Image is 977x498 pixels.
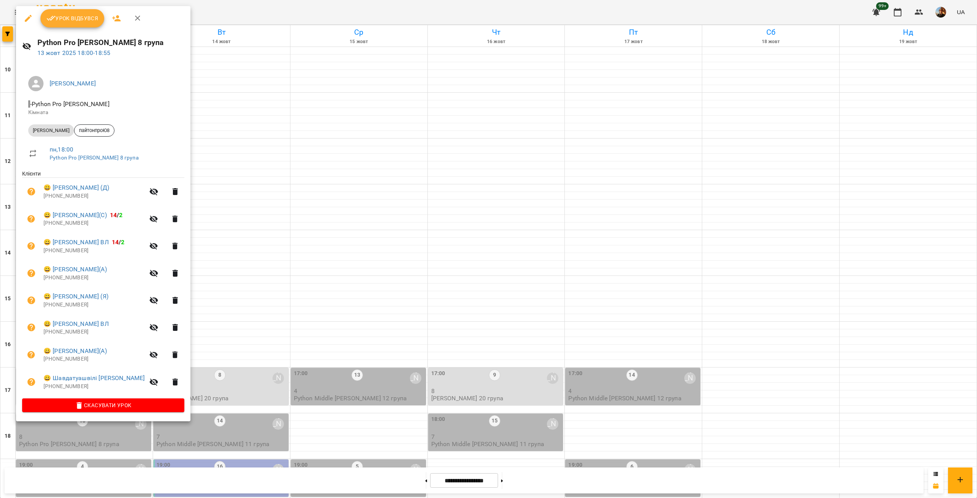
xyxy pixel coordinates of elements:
[44,292,108,301] a: 😀 [PERSON_NAME] (Я)
[44,211,107,220] a: 😀 [PERSON_NAME](С)
[44,265,107,274] a: 😀 [PERSON_NAME](А)
[22,318,40,337] button: Візит ще не сплачено. Додати оплату?
[44,238,109,247] a: 😀 [PERSON_NAME] ВЛ
[44,183,109,192] a: 😀 [PERSON_NAME] (Д)
[28,100,111,108] span: - Python Pro [PERSON_NAME]
[28,109,178,116] p: Кімната
[44,328,145,336] p: [PHONE_NUMBER]
[44,347,107,356] a: 😀 [PERSON_NAME](А)
[47,14,98,23] span: Урок відбувся
[44,319,109,329] a: 😀 [PERSON_NAME] ВЛ
[44,374,145,383] a: 😀 Шавдатуашвілі [PERSON_NAME]
[44,355,145,363] p: [PHONE_NUMBER]
[22,182,40,201] button: Візит ще не сплачено. Додати оплату?
[112,239,125,246] b: /
[28,401,178,410] span: Скасувати Урок
[50,155,139,161] a: Python Pro [PERSON_NAME] 8 група
[22,373,40,391] button: Візит ще не сплачено. Додати оплату?
[22,170,184,398] ul: Клієнти
[22,291,40,309] button: Візит ще не сплачено. Додати оплату?
[74,127,114,134] span: пайтонпроЮ8
[44,301,145,309] p: [PHONE_NUMBER]
[44,383,145,390] p: [PHONE_NUMBER]
[110,211,123,219] b: /
[37,37,184,48] h6: Python Pro [PERSON_NAME] 8 група
[50,146,73,153] a: пн , 18:00
[37,49,111,56] a: 13 жовт 2025 18:00-18:55
[40,9,105,27] button: Урок відбувся
[110,211,117,219] span: 14
[50,80,96,87] a: [PERSON_NAME]
[44,274,145,282] p: [PHONE_NUMBER]
[44,192,145,200] p: [PHONE_NUMBER]
[112,239,119,246] span: 14
[121,239,124,246] span: 2
[22,398,184,412] button: Скасувати Урок
[44,247,145,255] p: [PHONE_NUMBER]
[28,127,74,134] span: [PERSON_NAME]
[22,346,40,364] button: Візит ще не сплачено. Додати оплату?
[22,237,40,255] button: Візит ще не сплачено. Додати оплату?
[22,264,40,282] button: Візит ще не сплачено. Додати оплату?
[22,210,40,228] button: Візит ще не сплачено. Додати оплату?
[119,211,123,219] span: 2
[74,124,114,137] div: пайтонпроЮ8
[44,219,145,227] p: [PHONE_NUMBER]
